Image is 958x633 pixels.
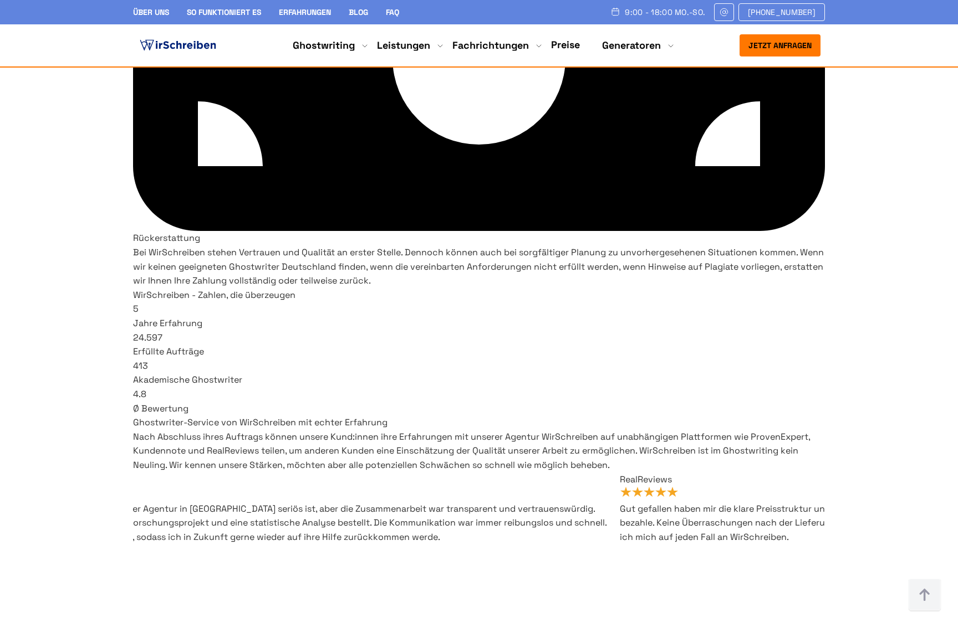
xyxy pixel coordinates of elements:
[620,486,678,497] img: RealReviews
[551,38,580,51] a: Preise
[452,39,529,52] a: Fachrichtungen
[133,373,825,387] div: Akademische Ghostwriter
[133,316,825,331] div: Jahre Erfahrung
[133,7,169,17] a: Über uns
[133,302,825,316] div: 5
[908,579,941,612] img: button top
[133,387,825,402] div: 4.8
[293,39,355,52] a: Ghostwriting
[610,7,620,16] img: Schedule
[620,474,672,485] span: RealReviews
[279,7,331,17] a: Erfahrungen
[133,288,825,302] h2: WirSchreiben - Zahlen, die überzeugen
[740,34,821,56] button: Jetzt anfragen
[719,8,729,17] img: Email
[386,7,399,17] a: FAQ
[738,3,825,21] a: [PHONE_NUMBER]
[625,8,705,17] span: 9:00 - 18:00 Mo.-So.
[137,37,218,54] img: logo ghostwriter-österreich
[133,245,825,288] p: Bei WirSchreiben stehen Vertrauen und Qualität an erster Stelle. Dennoch können auch bei sorgfält...
[133,402,825,416] div: Ø Bewertung
[133,430,825,472] p: Nach Abschluss ihres Auftrags können unsere Kund:innen ihre Erfahrungen mit unserer Agentur WirSc...
[133,231,825,245] h3: Rückerstattung
[377,39,430,52] a: Leistungen
[349,7,368,17] a: Blog
[133,359,825,373] div: 413
[602,39,661,52] a: Generatoren
[133,415,825,430] h2: Ghostwriter-Service von WirSchreiben mit echter Erfahrung
[133,344,825,359] div: Erfüllte Aufträge
[133,331,825,345] div: 24.597
[187,7,261,17] a: So funktioniert es
[748,8,816,17] span: [PHONE_NUMBER]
